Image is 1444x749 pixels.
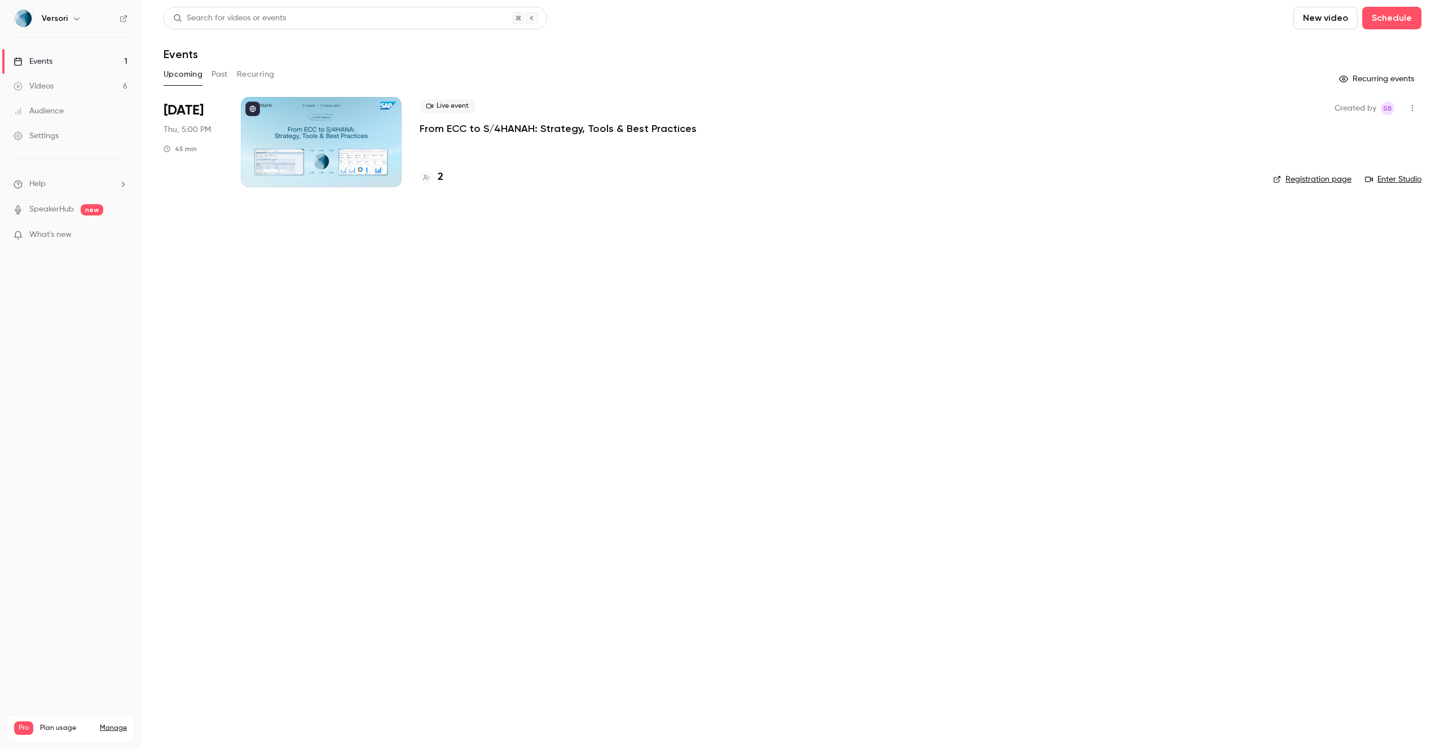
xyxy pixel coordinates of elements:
li: help-dropdown-opener [14,178,127,190]
span: Plan usage [40,724,93,733]
p: Videos [14,735,36,745]
span: SB [1383,102,1392,115]
button: New video [1293,7,1358,29]
span: Sophie Burgess [1381,102,1394,115]
div: Search for videos or events [173,12,286,24]
h6: Versori [42,13,68,24]
span: 6 [111,737,114,743]
span: What's new [29,229,72,241]
a: Manage [100,724,127,733]
div: Audience [14,105,64,117]
button: Schedule [1362,7,1421,29]
button: Past [212,65,228,83]
span: Thu, 5:00 PM [164,124,211,135]
a: 2 [420,170,443,185]
div: Videos [14,81,54,92]
button: Recurring [237,65,275,83]
img: Versori [14,10,32,28]
a: From ECC to S/4HANAH: Strategy, Tools & Best Practices [420,122,697,135]
a: Registration page [1273,174,1351,185]
span: Help [29,178,46,190]
span: [DATE] [164,102,204,120]
button: Recurring events [1334,70,1421,88]
span: new [81,204,103,215]
span: Created by [1335,102,1376,115]
div: 45 min [164,144,197,153]
a: SpeakerHub [29,204,74,215]
div: Settings [14,130,59,142]
h4: 2 [438,170,443,185]
div: Events [14,56,52,67]
p: / 90 [111,735,127,745]
h1: Events [164,47,198,61]
div: Aug 14 Thu, 5:00 PM (Europe/London) [164,97,223,187]
span: Pro [14,721,33,735]
a: Enter Studio [1365,174,1421,185]
span: Live event [420,99,476,113]
button: Upcoming [164,65,202,83]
